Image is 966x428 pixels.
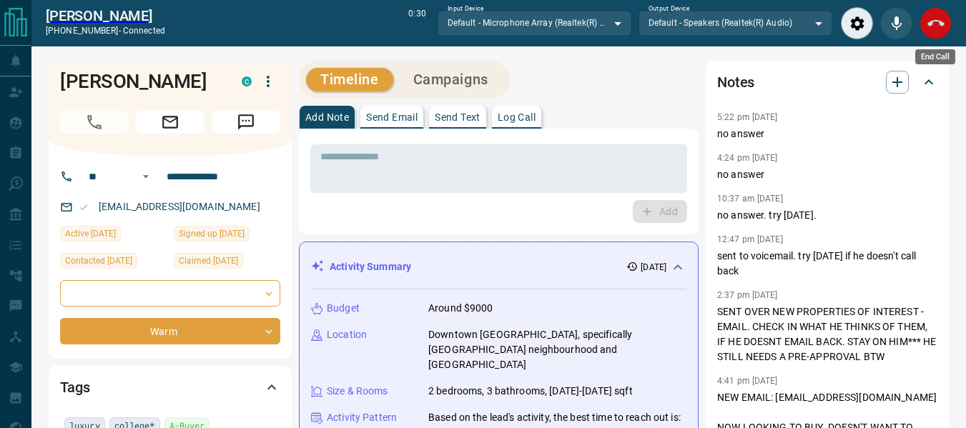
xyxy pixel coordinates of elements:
p: 10:37 am [DATE] [717,194,783,204]
p: Send Text [435,112,480,122]
div: Default - Speakers (Realtek(R) Audio) [639,11,832,35]
div: Fri Jun 27 2025 [174,253,280,273]
div: End Call [920,7,952,39]
button: Campaigns [399,68,503,91]
div: Sat Jun 28 2025 [60,226,167,246]
p: Budget [327,301,360,316]
div: Warm [60,318,280,344]
p: 2 bedrooms, 3 bathrooms, [DATE]-[DATE] sqft [428,384,633,399]
span: Message [212,111,280,134]
div: Tags [60,370,280,404]
button: Open [137,168,154,185]
svg: Email Valid [79,202,89,212]
div: End Call [915,49,955,64]
div: Activity Summary[DATE] [311,254,686,280]
a: [PERSON_NAME] [46,7,165,24]
label: Output Device [649,4,689,14]
p: Activity Pattern [327,410,397,425]
span: Contacted [DATE] [65,254,132,268]
p: sent to voicemail. try [DATE] if he doesn't call back [717,249,937,279]
div: Audio Settings [841,7,873,39]
span: Claimed [DATE] [179,254,238,268]
p: [DATE] [641,261,666,274]
p: Downtown [GEOGRAPHIC_DATA], specifically [GEOGRAPHIC_DATA] neighbourhood and [GEOGRAPHIC_DATA] [428,327,686,372]
p: Activity Summary [330,259,411,274]
p: 2:37 pm [DATE] [717,290,778,300]
div: Default - Microphone Array (Realtek(R) Audio) [438,11,631,35]
a: [EMAIL_ADDRESS][DOMAIN_NAME] [99,201,260,212]
p: Location [327,327,367,342]
h2: Tags [60,376,89,399]
span: Email [136,111,204,134]
p: [PHONE_NUMBER] - [46,24,165,37]
div: Notes [717,65,937,99]
span: Signed up [DATE] [179,227,245,241]
p: Size & Rooms [327,384,388,399]
div: Mon Aug 11 2025 [60,253,167,273]
h2: Notes [717,71,754,94]
label: Input Device [448,4,484,14]
div: Thu Jun 26 2025 [174,226,280,246]
span: Call [60,111,129,134]
p: 4:41 pm [DATE] [717,376,778,386]
span: Active [DATE] [65,227,116,241]
p: 0:30 [408,7,425,39]
p: no answer [717,167,937,182]
p: Add Note [305,112,349,122]
p: no answer. try [DATE]. [717,208,937,223]
p: 4:24 pm [DATE] [717,153,778,163]
p: 12:47 pm [DATE] [717,234,783,244]
span: connected [123,26,165,36]
p: 5:22 pm [DATE] [717,112,778,122]
button: Timeline [306,68,393,91]
h1: [PERSON_NAME] [60,70,220,93]
p: SENT OVER NEW PROPERTIES OF INTEREST - EMAIL. CHECK IN WHAT HE THINKS OF THEM, IF HE DOESNT EMAIL... [717,304,937,364]
div: Mute [880,7,912,39]
p: Log Call [498,112,536,122]
p: no answer [717,126,937,141]
p: Around $9000 [428,301,493,316]
div: condos.ca [242,76,252,86]
p: Send Email [366,112,418,122]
